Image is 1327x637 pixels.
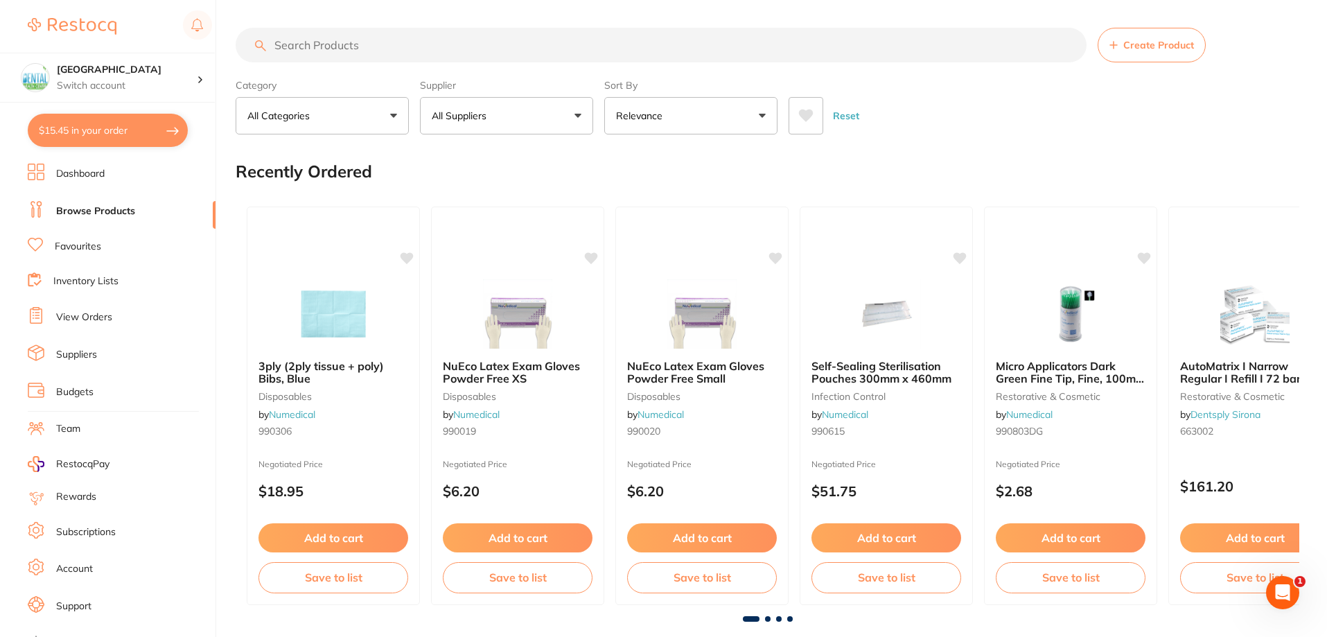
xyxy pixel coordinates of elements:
p: All Suppliers [432,109,492,123]
small: 990803DG [996,426,1145,437]
a: Dentsply Sirona [1190,408,1260,421]
b: Self-Sealing Sterilisation Pouches 300mm x 460mm [811,360,961,385]
span: 1 [1294,576,1306,587]
span: by [258,408,315,421]
img: Restocq Logo [28,18,116,35]
b: Micro Applicators Dark Green Fine Tip, Fine, 100mm L [996,360,1145,385]
a: Account [56,562,93,576]
a: Dashboard [56,167,105,181]
small: 990019 [443,426,592,437]
small: Negotiated Price [811,460,961,469]
img: NuEco Latex Exam Gloves Powder Free XS [473,279,563,349]
small: 990020 [627,426,777,437]
span: by [996,408,1053,421]
span: by [811,408,868,421]
button: Save to list [627,562,777,593]
small: Negotiated Price [627,460,777,469]
small: Negotiated Price [258,460,408,469]
a: Subscriptions [56,525,116,539]
button: Add to cart [811,523,961,552]
img: AutoMatrix I Narrow Regular I Refill I 72 bands [1210,279,1300,349]
span: by [1180,408,1260,421]
img: RestocqPay [28,456,44,472]
p: $51.75 [811,483,961,499]
img: Micro Applicators Dark Green Fine Tip, Fine, 100mm L [1026,279,1116,349]
b: NuEco Latex Exam Gloves Powder Free Small [627,360,777,385]
small: infection control [811,391,961,402]
small: disposables [258,391,408,402]
small: 990306 [258,426,408,437]
span: by [443,408,500,421]
button: Reset [829,97,863,134]
p: Relevance [616,109,668,123]
a: Numedical [638,408,684,421]
button: Save to list [811,562,961,593]
small: Negotiated Price [996,460,1145,469]
a: Numedical [1006,408,1053,421]
span: RestocqPay [56,457,109,471]
button: Save to list [258,562,408,593]
input: Search Products [236,28,1087,62]
img: Dental Health Centre [21,64,49,91]
a: Suppliers [56,348,97,362]
label: Category [236,79,409,91]
a: Rewards [56,490,96,504]
button: All Categories [236,97,409,134]
button: Add to cart [996,523,1145,552]
a: Browse Products [56,204,135,218]
a: Support [56,600,91,613]
button: Save to list [443,562,592,593]
small: restorative & cosmetic [996,391,1145,402]
a: Numedical [453,408,500,421]
p: All Categories [247,109,315,123]
img: Self-Sealing Sterilisation Pouches 300mm x 460mm [841,279,931,349]
p: $6.20 [443,483,592,499]
button: Add to cart [443,523,592,552]
a: Favourites [55,240,101,254]
img: 3ply (2ply tissue + poly) Bibs, Blue [288,279,378,349]
iframe: Intercom live chat [1266,576,1299,609]
img: NuEco Latex Exam Gloves Powder Free Small [657,279,747,349]
a: Team [56,422,80,436]
h4: Dental Health Centre [57,63,197,77]
a: RestocqPay [28,456,109,472]
button: Add to cart [258,523,408,552]
button: Save to list [996,562,1145,593]
button: Add to cart [627,523,777,552]
a: Numedical [822,408,868,421]
p: Switch account [57,79,197,93]
label: Supplier [420,79,593,91]
a: Budgets [56,385,94,399]
a: View Orders [56,311,112,324]
small: disposables [627,391,777,402]
span: by [627,408,684,421]
small: 990615 [811,426,961,437]
small: disposables [443,391,592,402]
p: $18.95 [258,483,408,499]
button: Relevance [604,97,777,134]
h2: Recently Ordered [236,162,372,182]
button: $15.45 in your order [28,114,188,147]
b: 3ply (2ply tissue + poly) Bibs, Blue [258,360,408,385]
a: Numedical [269,408,315,421]
span: Create Product [1123,40,1194,51]
a: Inventory Lists [53,274,118,288]
small: Negotiated Price [443,460,592,469]
label: Sort By [604,79,777,91]
a: Restocq Logo [28,10,116,42]
b: NuEco Latex Exam Gloves Powder Free XS [443,360,592,385]
button: Create Product [1098,28,1206,62]
p: $6.20 [627,483,777,499]
button: All Suppliers [420,97,593,134]
p: $2.68 [996,483,1145,499]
